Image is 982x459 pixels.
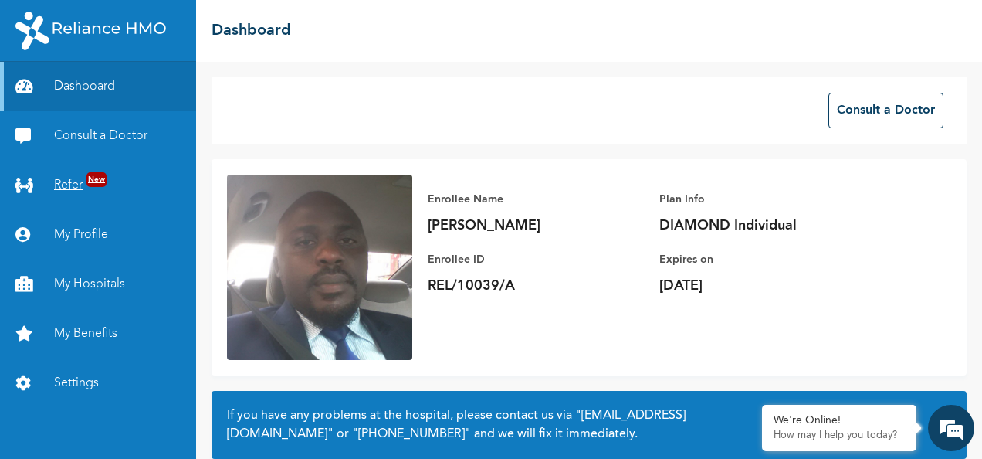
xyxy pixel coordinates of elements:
[659,250,875,269] p: Expires on
[227,175,412,360] img: Enrollee
[774,430,905,442] p: How may I help you today?
[15,12,166,50] img: RelianceHMO's Logo
[352,428,471,440] a: "[PHONE_NUMBER]"
[428,277,644,295] p: REL/10039/A
[8,326,294,380] textarea: Type your message and hit 'Enter'
[80,87,259,107] div: Chat with us now
[774,414,905,427] div: We're Online!
[428,190,644,209] p: Enrollee Name
[659,190,875,209] p: Plan Info
[428,216,644,235] p: [PERSON_NAME]
[29,77,63,116] img: d_794563401_company_1708531726252_794563401
[428,250,644,269] p: Enrollee ID
[90,147,213,303] span: We're online!
[828,93,943,128] button: Consult a Doctor
[659,216,875,235] p: DIAMOND Individual
[212,19,291,42] h2: Dashboard
[151,380,295,428] div: FAQs
[8,407,151,418] span: Conversation
[659,277,875,295] p: [DATE]
[253,8,290,45] div: Minimize live chat window
[227,406,951,444] h2: If you have any problems at the hospital, please contact us via or and we will fix it immediately.
[86,172,107,187] span: New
